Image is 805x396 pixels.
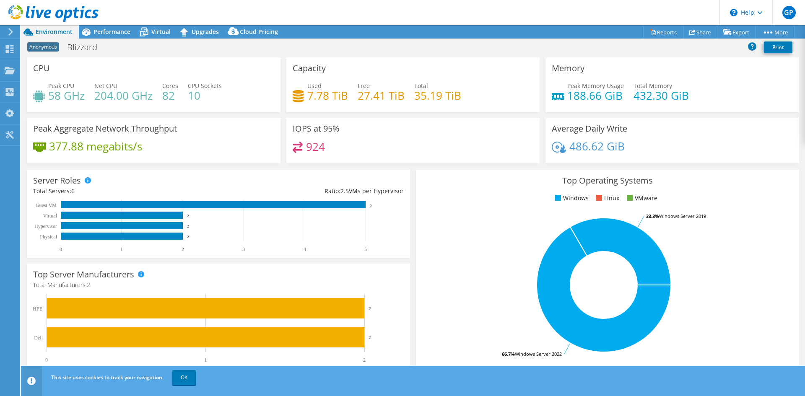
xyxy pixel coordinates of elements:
tspan: 33.3% [646,213,659,219]
a: Share [683,26,717,39]
span: 2 [87,281,90,289]
text: Dell [34,335,43,341]
span: Peak CPU [48,82,74,90]
span: Net CPU [94,82,117,90]
text: 2 [187,235,189,239]
span: Total [414,82,428,90]
h3: Memory [552,64,584,73]
span: Total Memory [634,82,672,90]
h3: IOPS at 95% [293,124,340,133]
text: Hypervisor [34,223,57,229]
h4: 924 [306,142,325,151]
span: Used [307,82,322,90]
text: 4 [304,246,306,252]
span: CPU Sockets [188,82,222,90]
a: Export [717,26,756,39]
text: 0 [45,357,48,363]
span: 6 [71,187,75,195]
tspan: Windows Server 2019 [659,213,706,219]
h4: 204.00 GHz [94,91,153,100]
a: Print [764,41,792,53]
text: Guest VM [36,202,57,208]
span: Environment [36,28,73,36]
span: Upgrades [192,28,219,36]
div: Total Servers: [33,186,218,196]
text: 2 [369,335,371,340]
span: Cloud Pricing [240,28,278,36]
h3: Top Operating Systems [422,176,793,185]
h4: 82 [162,91,178,100]
tspan: Windows Server 2022 [515,351,562,357]
h1: Blizzard [63,43,110,52]
span: 2.5 [340,187,349,195]
h3: Top Server Manufacturers [33,270,134,279]
h4: 188.66 GiB [567,91,624,100]
text: 1 [120,246,123,252]
a: Reports [643,26,683,39]
span: GP [782,6,796,19]
svg: \n [730,9,737,16]
tspan: 66.7% [502,351,515,357]
h4: 377.88 megabits/s [49,142,142,151]
span: Cores [162,82,178,90]
text: 5 [364,246,367,252]
text: 1 [204,357,207,363]
li: Linux [594,194,619,203]
text: 2 [363,357,366,363]
h4: Total Manufacturers: [33,280,404,290]
h4: 432.30 GiB [634,91,689,100]
span: Anonymous [27,42,59,52]
h3: Average Daily Write [552,124,627,133]
span: Free [358,82,370,90]
h4: 27.41 TiB [358,91,405,100]
li: Windows [553,194,589,203]
text: 0 [60,246,62,252]
h4: 10 [188,91,222,100]
h3: CPU [33,64,50,73]
h4: 58 GHz [48,91,85,100]
h3: Capacity [293,64,326,73]
h3: Server Roles [33,176,81,185]
h4: 7.78 TiB [307,91,348,100]
text: 2 [187,214,189,218]
text: HPE [33,306,42,312]
div: Ratio: VMs per Hypervisor [218,186,404,196]
text: 2 [187,224,189,228]
span: Virtual [151,28,171,36]
text: 3 [242,246,245,252]
span: Performance [93,28,130,36]
span: Peak Memory Usage [567,82,624,90]
text: 2 [369,306,371,311]
h3: Peak Aggregate Network Throughput [33,124,177,133]
a: More [756,26,795,39]
h4: 35.19 TiB [414,91,461,100]
h4: 486.62 GiB [569,142,625,151]
span: This site uses cookies to track your navigation. [51,374,164,381]
a: OK [172,370,196,385]
text: Virtual [43,213,57,219]
text: 2 [182,246,184,252]
text: Physical [40,234,57,240]
li: VMware [625,194,657,203]
text: 5 [370,203,372,207]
